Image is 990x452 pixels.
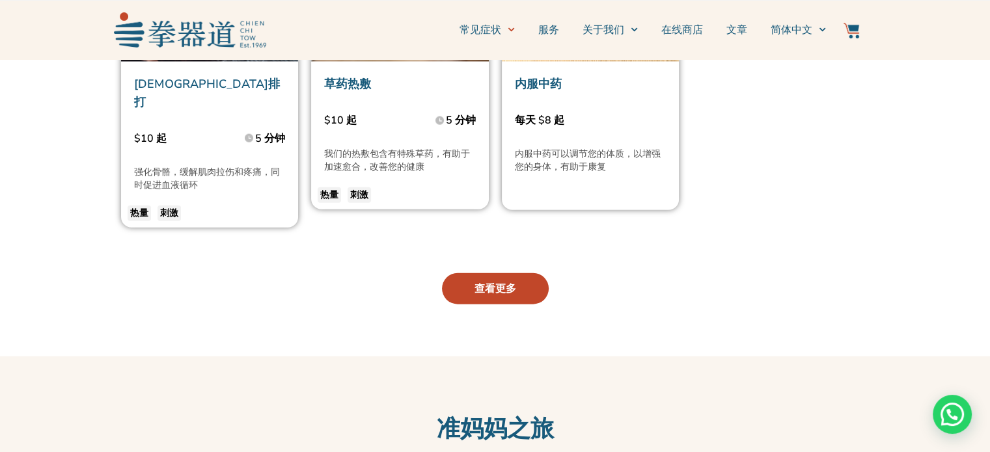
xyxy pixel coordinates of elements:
p: 5 分钟 [255,131,285,146]
span: 刺激 [160,207,178,220]
a: 在线商店 [661,14,703,46]
a: 刺激 [158,206,181,221]
h2: 准妈妈之旅 [33,415,957,444]
a: 热量 [128,206,151,221]
nav: Menu [273,14,826,46]
a: 服务 [538,14,559,46]
p: $10 起 [324,113,402,128]
p: 强化骨骼，缓解肌肉拉伤和疼痛，同时促进血液循环 [134,166,286,192]
a: 刺激 [348,187,371,203]
a: 切换到简体中文 [771,14,826,46]
p: 5 分钟 [446,113,476,128]
a: 常见症状 [460,14,515,46]
span: 简体中文 [771,22,812,38]
a: 热量 [318,187,341,203]
img: Time Grey [435,116,444,125]
a: 文章 [726,14,747,46]
div: Need help? WhatsApp contact [933,395,972,434]
img: Website Icon-03 [844,23,859,38]
p: 内服中药可以调节您的体质，以增强您的身体，有助于康复 [515,148,667,174]
a: 关于我们 [583,14,638,46]
a: 内服中药 [515,76,562,92]
p: 每天 $8 起 [515,113,650,128]
a: [DEMOGRAPHIC_DATA]排打 [134,76,280,110]
p: $10 起 [134,131,212,146]
a: 草药热敷 [324,76,371,92]
span: 刺激 [350,189,368,202]
a: 查看更多 [442,273,549,304]
span: 热量 [320,189,338,202]
span: 热量 [130,207,148,220]
span: 查看更多 [474,281,516,297]
p: 我们的热敷包含有特殊草药，有助于加速愈合，改善您的健康 [324,148,476,174]
img: Time Grey [245,134,253,142]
